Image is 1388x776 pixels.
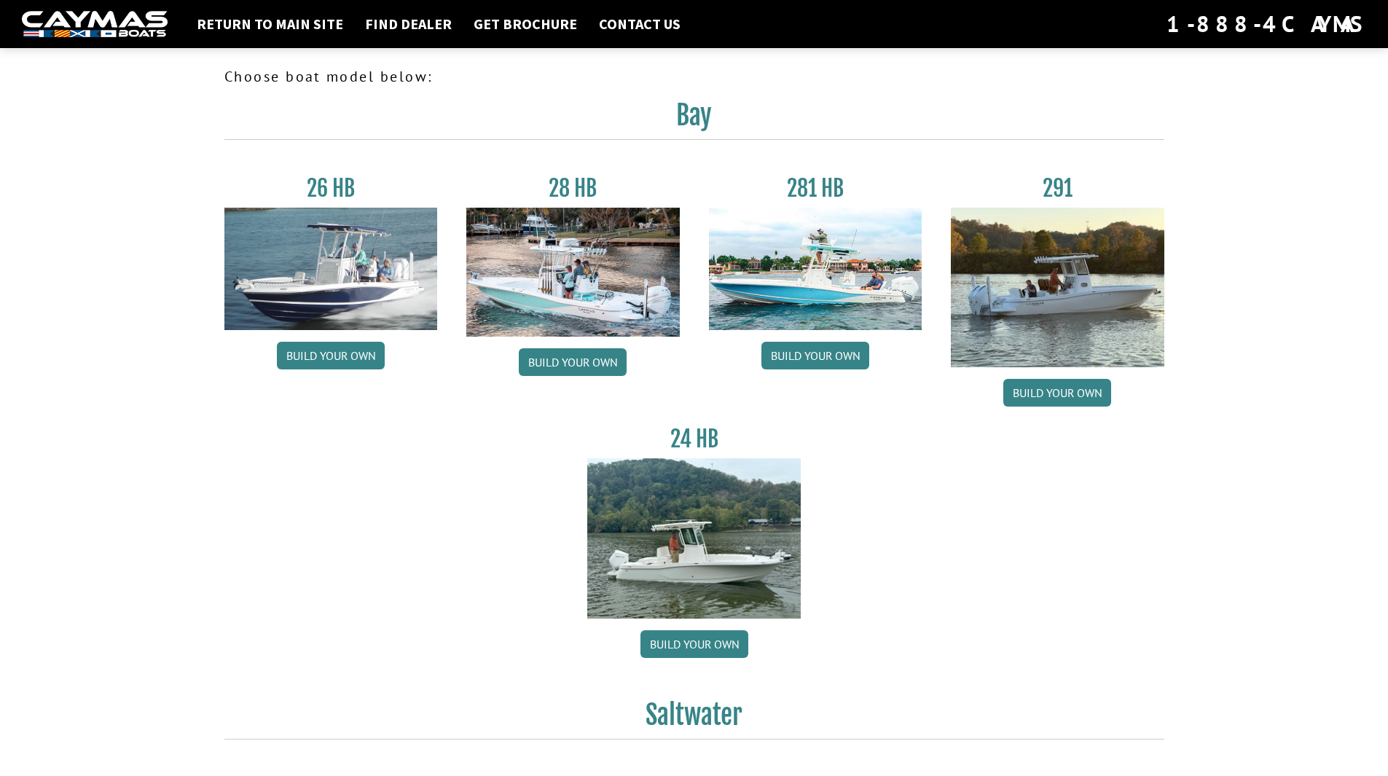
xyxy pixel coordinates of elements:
[761,342,869,369] a: Build your own
[277,342,385,369] a: Build your own
[592,15,688,34] a: Contact Us
[224,175,438,202] h3: 26 HB
[1003,379,1111,407] a: Build your own
[224,208,438,330] img: 26_new_photo_resized.jpg
[951,175,1164,202] h3: 291
[519,348,627,376] a: Build your own
[224,99,1164,140] h2: Bay
[640,630,748,658] a: Build your own
[358,15,459,34] a: Find Dealer
[587,458,801,618] img: 24_HB_thumbnail.jpg
[709,208,922,330] img: 28-hb-twin.jpg
[587,426,801,452] h3: 24 HB
[1167,8,1366,40] div: 1-888-4CAYMAS
[189,15,350,34] a: Return to main site
[466,175,680,202] h3: 28 HB
[709,175,922,202] h3: 281 HB
[466,15,584,34] a: Get Brochure
[224,699,1164,740] h2: Saltwater
[22,11,168,38] img: white-logo-c9c8dbefe5ff5ceceb0f0178aa75bf4bb51f6bca0971e226c86eb53dfe498488.png
[224,66,1164,87] p: Choose boat model below:
[466,208,680,337] img: 28_hb_thumbnail_for_caymas_connect.jpg
[951,208,1164,367] img: 291_Thumbnail.jpg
